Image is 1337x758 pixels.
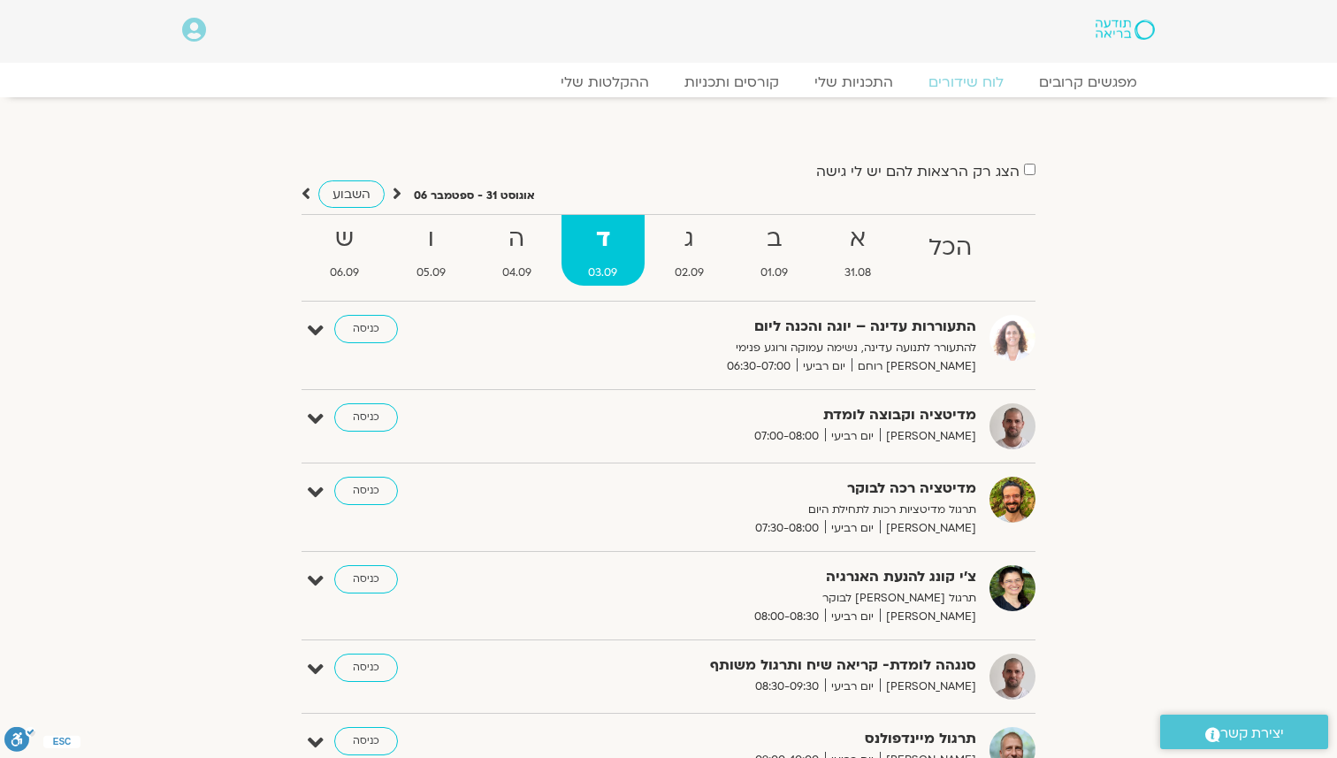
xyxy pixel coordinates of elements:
strong: ד [562,219,644,259]
a: לוח שידורים [911,73,1021,91]
span: 01.09 [734,264,814,282]
a: ג02.09 [648,215,730,286]
span: יום רביעי [825,519,880,538]
span: [PERSON_NAME] [880,608,976,626]
span: השבוע [332,186,371,203]
span: 06:30-07:00 [721,357,797,376]
strong: ש [303,219,386,259]
span: 04.09 [476,264,558,282]
a: התכניות שלי [797,73,911,91]
span: יום רביעי [797,357,852,376]
a: כניסה [334,315,398,343]
p: להתעורר לתנועה עדינה, נשימה עמוקה ורוגע פנימי [543,339,976,357]
a: כניסה [334,727,398,755]
span: [PERSON_NAME] [880,519,976,538]
span: 02.09 [648,264,730,282]
p: תרגול מדיטציות רכות לתחילת היום [543,501,976,519]
strong: ב [734,219,814,259]
a: ה04.09 [476,215,558,286]
a: ההקלטות שלי [543,73,667,91]
a: הכל [902,215,998,286]
label: הצג רק הרצאות להם יש לי גישה [816,164,1020,180]
span: 08:30-09:30 [749,678,825,696]
span: 06.09 [303,264,386,282]
a: כניסה [334,654,398,682]
a: א31.08 [818,215,898,286]
strong: מדיטציה וקבוצה לומדת [543,403,976,427]
strong: סנגהה לומדת- קריאה שיח ותרגול משותף [543,654,976,678]
span: [PERSON_NAME] רוחם [852,357,976,376]
span: יום רביעי [825,608,880,626]
span: יום רביעי [825,427,880,446]
span: 07:30-08:00 [749,519,825,538]
a: ו05.09 [389,215,471,286]
a: ד03.09 [562,215,644,286]
span: יצירת קשר [1220,722,1284,746]
a: כניסה [334,477,398,505]
span: יום רביעי [825,678,880,696]
span: [PERSON_NAME] [880,678,976,696]
p: אוגוסט 31 - ספטמבר 06 [414,187,535,205]
a: מפגשים קרובים [1021,73,1155,91]
strong: ו [389,219,471,259]
strong: מדיטציה רכה לבוקר [543,477,976,501]
strong: צ'י קונג להנעת האנרגיה [543,565,976,589]
span: 05.09 [389,264,471,282]
span: 08:00-08:30 [748,608,825,626]
a: כניסה [334,565,398,593]
a: ב01.09 [734,215,814,286]
strong: תרגול מיינדפולנס [543,727,976,751]
a: ש06.09 [303,215,386,286]
span: 03.09 [562,264,644,282]
strong: הכל [902,228,998,268]
strong: ג [648,219,730,259]
p: תרגול [PERSON_NAME] לבוקר [543,589,976,608]
a: השבוע [318,180,385,208]
a: קורסים ותכניות [667,73,797,91]
strong: א [818,219,898,259]
strong: ה [476,219,558,259]
a: כניסה [334,403,398,432]
span: [PERSON_NAME] [880,427,976,446]
span: 07:00-08:00 [748,427,825,446]
strong: התעוררות עדינה – יוגה והכנה ליום [543,315,976,339]
a: יצירת קשר [1160,715,1328,749]
nav: Menu [182,73,1155,91]
span: 31.08 [818,264,898,282]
